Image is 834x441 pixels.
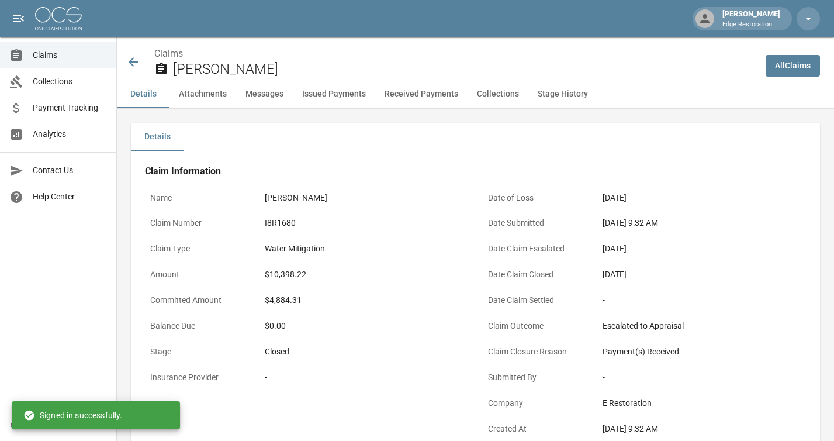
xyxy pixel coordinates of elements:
[154,47,756,61] nav: breadcrumb
[603,423,801,435] div: [DATE] 9:32 AM
[236,80,293,108] button: Messages
[173,61,756,78] h2: [PERSON_NAME]
[483,289,588,312] p: Date Claim Settled
[145,289,250,312] p: Committed Amount
[265,294,463,306] div: $4,884.31
[265,268,463,281] div: $10,398.22
[145,166,806,177] h4: Claim Information
[145,263,250,286] p: Amount
[483,366,588,389] p: Submitted By
[603,268,801,281] div: [DATE]
[483,418,588,440] p: Created At
[145,366,250,389] p: Insurance Provider
[33,102,107,114] span: Payment Tracking
[293,80,375,108] button: Issued Payments
[603,320,801,332] div: Escalated to Appraisal
[265,217,463,229] div: I8R1680
[483,340,588,363] p: Claim Closure Reason
[11,419,106,431] div: © 2025 One Claim Solution
[483,187,588,209] p: Date of Loss
[145,212,250,235] p: Claim Number
[468,80,528,108] button: Collections
[33,49,107,61] span: Claims
[483,392,588,415] p: Company
[603,397,801,409] div: E Restoration
[23,405,122,426] div: Signed in successfully.
[603,217,801,229] div: [DATE] 9:32 AM
[265,346,463,358] div: Closed
[169,80,236,108] button: Attachments
[145,187,250,209] p: Name
[483,237,588,260] p: Date Claim Escalated
[33,128,107,140] span: Analytics
[265,192,463,204] div: [PERSON_NAME]
[131,123,820,151] div: details tabs
[603,371,801,384] div: -
[117,80,169,108] button: Details
[131,123,184,151] button: Details
[603,192,801,204] div: [DATE]
[483,263,588,286] p: Date Claim Closed
[718,8,785,29] div: [PERSON_NAME]
[145,340,250,363] p: Stage
[603,346,801,358] div: Payment(s) Received
[766,55,820,77] a: AllClaims
[7,7,30,30] button: open drawer
[722,20,780,30] p: Edge Restoration
[265,371,463,384] div: -
[483,315,588,337] p: Claim Outcome
[265,320,463,332] div: $0.00
[603,294,801,306] div: -
[528,80,597,108] button: Stage History
[375,80,468,108] button: Received Payments
[33,164,107,177] span: Contact Us
[145,315,250,337] p: Balance Due
[265,243,463,255] div: Water Mitigation
[483,212,588,235] p: Date Submitted
[33,75,107,88] span: Collections
[117,80,834,108] div: anchor tabs
[145,237,250,260] p: Claim Type
[33,191,107,203] span: Help Center
[154,48,183,59] a: Claims
[603,243,801,255] div: [DATE]
[35,7,82,30] img: ocs-logo-white-transparent.png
